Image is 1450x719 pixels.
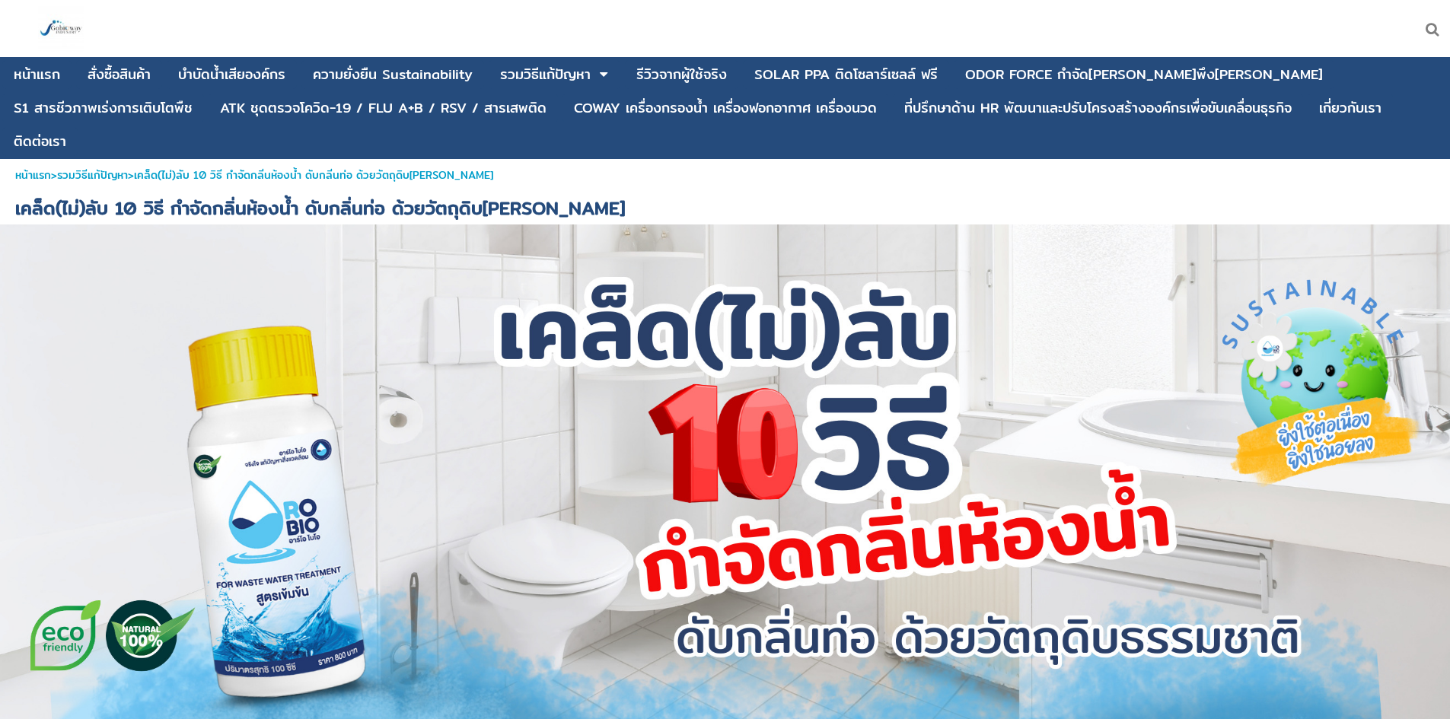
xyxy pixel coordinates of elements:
a: เกี่ยวกับเรา [1319,94,1381,122]
div: ATK ชุดตรวจโควิด-19 / FLU A+B / RSV / สารเสพติด [220,101,547,115]
div: ความยั่งยืน Sustainability [313,68,473,81]
div: S1 สารชีวภาพเร่งการเติบโตพืช [14,101,193,115]
a: สั่งซื้อสินค้า [88,60,151,89]
div: บําบัดน้ำเสียองค์กร [178,68,285,81]
a: ODOR FORCE กำจัด[PERSON_NAME]พึง[PERSON_NAME] [965,60,1323,89]
div: ODOR FORCE กำจัด[PERSON_NAME]พึง[PERSON_NAME] [965,68,1323,81]
a: รวมวิธีแก้ปัญหา [500,60,591,89]
a: ความยั่งยืน Sustainability [313,60,473,89]
div: สั่งซื้อสินค้า [88,68,151,81]
a: SOLAR PPA ติดโซลาร์เซลล์ ฟรี [754,60,938,89]
div: SOLAR PPA ติดโซลาร์เซลล์ ฟรี [754,68,938,81]
div: หน้าแรก [14,68,60,81]
div: ติดต่อเรา [14,135,66,148]
a: บําบัดน้ำเสียองค์กร [178,60,285,89]
a: ติดต่อเรา [14,127,66,156]
a: หน้าแรก [14,60,60,89]
div: ที่ปรึกษาด้าน HR พัฒนาและปรับโครงสร้างองค์กรเพื่อขับเคลื่อนธุรกิจ [904,101,1292,115]
a: รวมวิธีแก้ปัญหา [57,167,128,183]
span: เคล็ด(ไม่)ลับ 10 วิธี กำจัดกลิ่นห้องน้ำ ดับกลิ่นท่อ ด้วยวัตถุดิบ[PERSON_NAME] [134,167,493,183]
a: ATK ชุดตรวจโควิด-19 / FLU A+B / RSV / สารเสพติด [220,94,547,122]
img: large-1644130236041.jpg [38,6,84,52]
span: เคล็ด(ไม่)ลับ 10 วิธี กำจัดกลิ่นห้องน้ำ ดับกลิ่นท่อ ด้วยวัตถุดิบ[PERSON_NAME] [15,193,625,222]
a: ที่ปรึกษาด้าน HR พัฒนาและปรับโครงสร้างองค์กรเพื่อขับเคลื่อนธุรกิจ [904,94,1292,122]
div: รีวิวจากผู้ใช้จริง [636,68,727,81]
a: S1 สารชีวภาพเร่งการเติบโตพืช [14,94,193,122]
a: หน้าแรก [15,167,51,183]
div: รวมวิธีแก้ปัญหา [500,68,591,81]
div: COWAY เครื่องกรองน้ำ เครื่องฟอกอากาศ เครื่องนวด [574,101,877,115]
a: รีวิวจากผู้ใช้จริง [636,60,727,89]
a: COWAY เครื่องกรองน้ำ เครื่องฟอกอากาศ เครื่องนวด [574,94,877,122]
div: เกี่ยวกับเรา [1319,101,1381,115]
